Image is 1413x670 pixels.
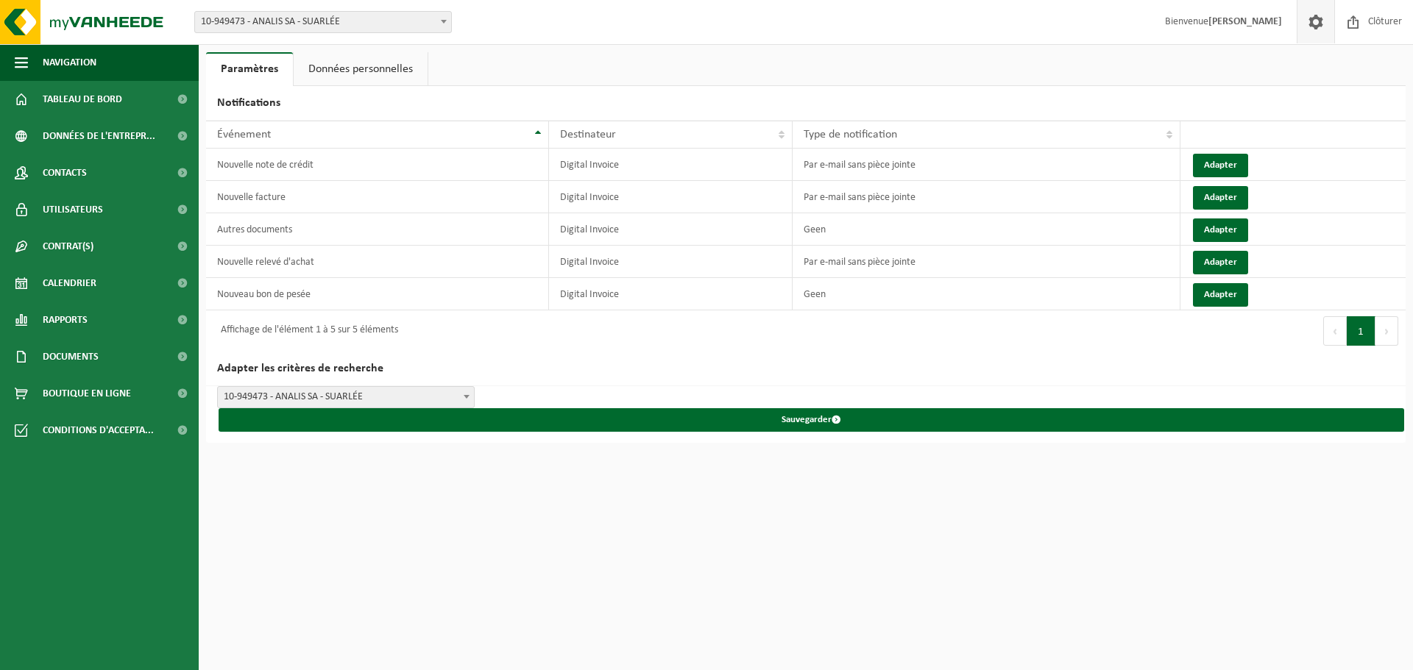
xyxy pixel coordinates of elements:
[206,352,1406,386] h2: Adapter les critères de recherche
[206,181,549,213] td: Nouvelle facture
[804,129,897,140] span: Type de notification
[793,213,1180,246] td: Geen
[43,265,96,302] span: Calendrier
[218,387,474,407] span: 10-949473 - ANALIS SA - SUARLÉE
[1193,218,1248,242] button: Adapter
[43,228,93,265] span: Contrat(s)
[1347,316,1375,346] button: 1
[549,149,793,181] td: Digital Invoice
[206,52,293,86] a: Paramètres
[43,44,96,81] span: Navigation
[1193,154,1248,177] button: Adapter
[43,191,103,228] span: Utilisateurs
[219,408,1404,432] button: Sauvegarder
[43,154,87,191] span: Contacts
[43,338,99,375] span: Documents
[206,246,549,278] td: Nouvelle relevé d'achat
[194,11,452,33] span: 10-949473 - ANALIS SA - SUARLÉE
[206,213,549,246] td: Autres documents
[43,302,88,338] span: Rapports
[206,278,549,310] td: Nouveau bon de pesée
[1193,283,1248,307] button: Adapter
[1193,186,1248,210] button: Adapter
[43,375,131,412] span: Boutique en ligne
[217,129,271,140] span: Événement
[560,129,616,140] span: Destinateur
[43,118,155,154] span: Données de l'entrepr...
[1375,316,1398,346] button: Next
[549,278,793,310] td: Digital Invoice
[793,181,1180,213] td: Par e-mail sans pièce jointe
[195,12,451,32] span: 10-949473 - ANALIS SA - SUARLÉE
[1208,16,1282,27] strong: [PERSON_NAME]
[793,149,1180,181] td: Par e-mail sans pièce jointe
[206,149,549,181] td: Nouvelle note de crédit
[294,52,428,86] a: Données personnelles
[549,181,793,213] td: Digital Invoice
[793,246,1180,278] td: Par e-mail sans pièce jointe
[549,246,793,278] td: Digital Invoice
[549,213,793,246] td: Digital Invoice
[43,412,154,449] span: Conditions d'accepta...
[1193,251,1248,274] button: Adapter
[793,278,1180,310] td: Geen
[213,318,398,344] div: Affichage de l'élément 1 à 5 sur 5 éléments
[1323,316,1347,346] button: Previous
[206,86,1406,121] h2: Notifications
[43,81,122,118] span: Tableau de bord
[217,386,475,408] span: 10-949473 - ANALIS SA - SUARLÉE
